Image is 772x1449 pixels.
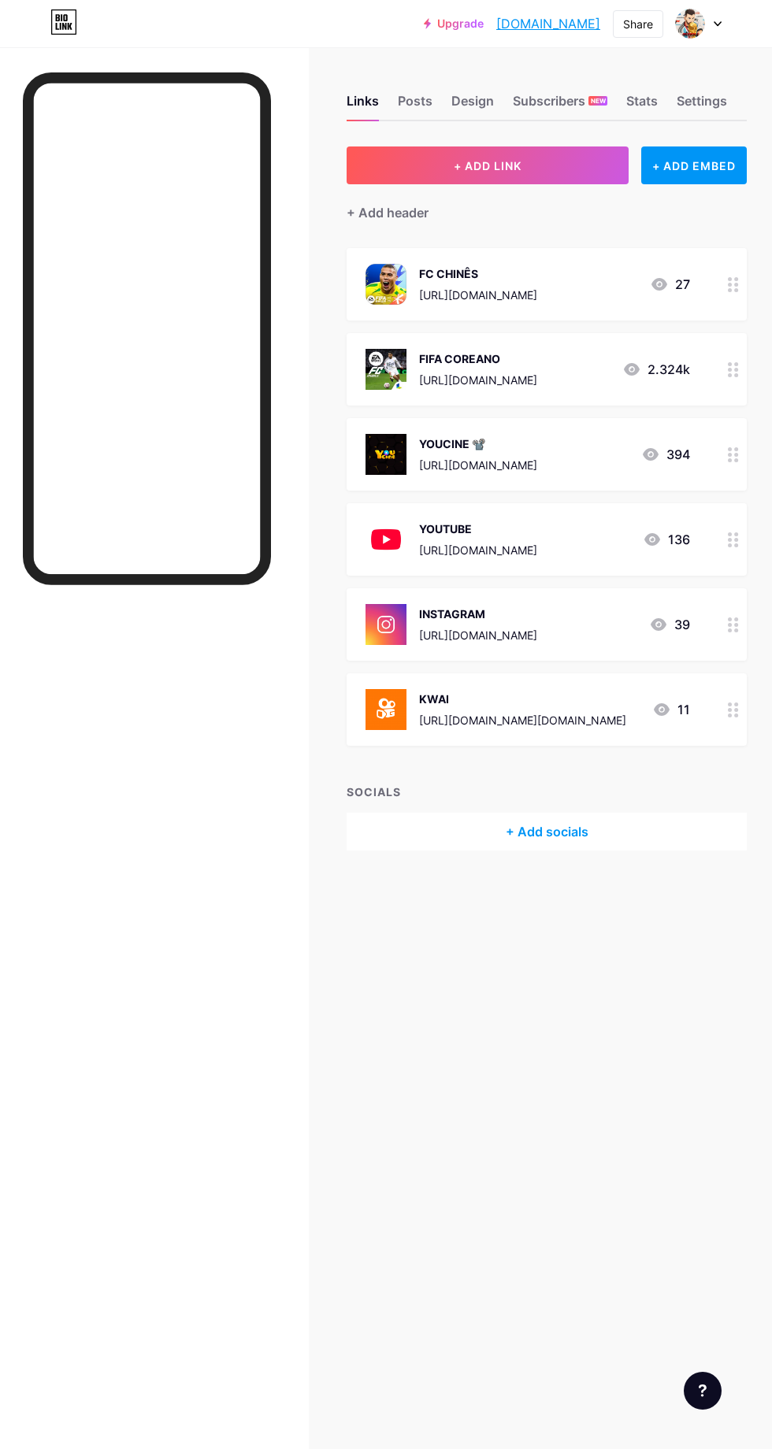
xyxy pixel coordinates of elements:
img: YOUTUBE [366,519,406,560]
div: FC CHINÊS [419,265,537,282]
img: INSTAGRAM [366,604,406,645]
div: Posts [398,91,432,120]
div: 39 [649,615,690,634]
div: + ADD EMBED [641,146,747,184]
div: YOUCINE 📽️ [419,435,537,452]
img: YOUCINE 📽️ [366,434,406,475]
button: + ADD LINK [347,146,629,184]
img: FC CHINÊS [366,264,406,305]
div: 2.324k [622,360,690,379]
div: Design [451,91,494,120]
a: [DOMAIN_NAME] [496,14,600,33]
div: Subscribers [513,91,607,120]
div: 11 [652,700,690,719]
div: [URL][DOMAIN_NAME] [419,287,537,303]
img: KWAI [366,689,406,730]
div: [URL][DOMAIN_NAME] [419,457,537,473]
div: Share [623,16,653,32]
div: [URL][DOMAIN_NAME] [419,372,537,388]
div: 136 [643,530,690,549]
div: FIFA COREANO [419,350,537,367]
img: guikkj [675,9,705,39]
div: KWAI [419,691,626,707]
a: Upgrade [424,17,484,30]
span: + ADD LINK [454,159,521,172]
div: SOCIALS [347,784,747,800]
div: 27 [650,275,690,294]
span: NEW [591,96,606,106]
div: [URL][DOMAIN_NAME][DOMAIN_NAME] [419,712,626,728]
img: FIFA COREANO [366,349,406,390]
div: INSTAGRAM [419,606,537,622]
div: Settings [677,91,727,120]
div: + Add socials [347,813,747,850]
div: Stats [626,91,658,120]
div: [URL][DOMAIN_NAME] [419,542,537,558]
div: + Add header [347,203,429,222]
div: Links [347,91,379,120]
div: YOUTUBE [419,521,537,537]
div: 394 [641,445,690,464]
div: [URL][DOMAIN_NAME] [419,627,537,643]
